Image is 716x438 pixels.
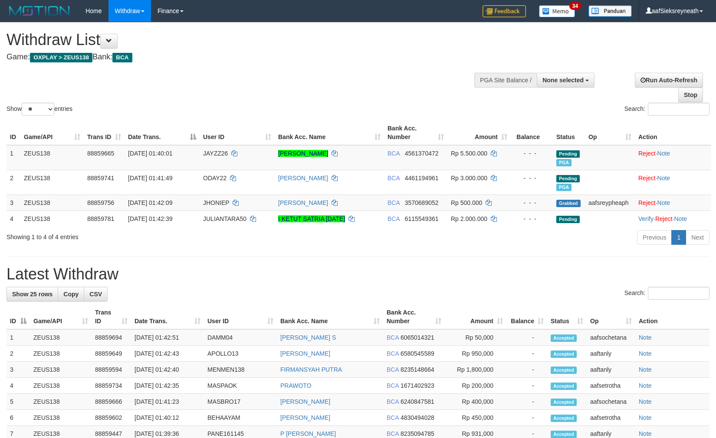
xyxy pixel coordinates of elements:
td: 5 [7,394,30,410]
td: aafsetrotha [587,410,635,426]
span: Pending [556,175,580,182]
span: None selected [542,77,584,84]
span: Accepted [551,415,577,422]
label: Search: [624,103,709,116]
span: Rp 5.500.000 [451,150,487,157]
a: [PERSON_NAME] S [280,334,336,341]
span: 34 [569,2,581,10]
span: Accepted [551,350,577,358]
a: PRAWOTO [280,382,312,389]
a: [PERSON_NAME] [280,398,330,405]
td: BEHAAYAM [204,410,277,426]
td: 88859734 [92,378,131,394]
td: MASBRO17 [204,394,277,410]
span: BCA [387,366,399,373]
span: [DATE] 01:41:49 [128,175,172,182]
span: Copy 3570689052 to clipboard [405,199,439,206]
td: 4 [7,211,20,227]
select: Showentries [22,103,54,116]
span: Copy 1671402923 to clipboard [401,382,434,389]
div: - - - [514,149,549,158]
td: Rp 50,000 [445,329,506,346]
a: [PERSON_NAME] [278,175,328,182]
th: Balance [511,120,553,145]
span: BCA [388,150,400,157]
a: FIRMANSYAH PUTRA [280,366,342,373]
img: Button%20Memo.svg [539,5,575,17]
td: Rp 400,000 [445,394,506,410]
span: [DATE] 01:42:09 [128,199,172,206]
a: Note [639,414,652,421]
td: 88859602 [92,410,131,426]
div: Showing 1 to 4 of 4 entries [7,229,292,241]
span: Accepted [551,367,577,374]
th: Balance: activate to sort column ascending [506,305,547,329]
th: Game/API: activate to sort column ascending [20,120,84,145]
a: Note [639,366,652,373]
label: Show entries [7,103,72,116]
span: [DATE] 01:42:39 [128,215,172,222]
td: · [635,145,711,170]
th: Bank Acc. Number: activate to sort column ascending [384,120,447,145]
span: Show 25 rows [12,291,53,298]
td: · · [635,211,711,227]
td: 4 [7,378,30,394]
a: Reject [655,215,673,222]
td: ZEUS138 [20,145,84,170]
a: Reject [638,199,656,206]
div: PGA Site Balance / [474,73,537,88]
td: APOLLO13 [204,346,277,362]
span: OXPLAY > ZEUS138 [30,53,92,62]
td: Rp 450,000 [445,410,506,426]
th: Trans ID: activate to sort column ascending [84,120,125,145]
th: ID [7,120,20,145]
a: Show 25 rows [7,287,58,302]
th: User ID: activate to sort column ascending [200,120,275,145]
td: 88859649 [92,346,131,362]
th: Date Trans.: activate to sort column descending [125,120,200,145]
th: Status [553,120,585,145]
td: ZEUS138 [20,195,84,211]
td: 3 [7,195,20,211]
th: Bank Acc. Number: activate to sort column ascending [383,305,445,329]
span: Grabbed [556,200,581,207]
span: CSV [89,291,102,298]
td: ZEUS138 [30,362,92,378]
span: Marked by aaftanly [556,184,571,191]
td: 2 [7,170,20,195]
td: · [635,195,711,211]
span: Accepted [551,383,577,390]
div: - - - [514,174,549,182]
a: Note [657,150,670,157]
td: - [506,329,547,346]
span: JAYZZ26 [203,150,228,157]
a: Run Auto-Refresh [635,73,703,88]
a: Verify [638,215,654,222]
td: Rp 1,800,000 [445,362,506,378]
td: 88859666 [92,394,131,410]
span: BCA [387,414,399,421]
span: Copy [63,291,79,298]
td: ZEUS138 [30,378,92,394]
td: 88859594 [92,362,131,378]
span: Copy 6240847581 to clipboard [401,398,434,405]
span: Rp 3.000.000 [451,175,487,182]
input: Search: [648,287,709,300]
img: panduan.png [588,5,632,17]
a: Reject [638,175,656,182]
span: BCA [388,215,400,222]
span: Copy 4461194961 to clipboard [405,175,439,182]
a: Note [639,334,652,341]
span: Pending [556,150,580,158]
div: - - - [514,214,549,223]
a: CSV [84,287,108,302]
td: 1 [7,145,20,170]
a: Note [674,215,687,222]
span: BCA [387,334,399,341]
td: 6 [7,410,30,426]
th: Trans ID: activate to sort column ascending [92,305,131,329]
span: Copy 4561370472 to clipboard [405,150,439,157]
th: Op: activate to sort column ascending [587,305,635,329]
a: Next [686,230,709,245]
td: ZEUS138 [30,410,92,426]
